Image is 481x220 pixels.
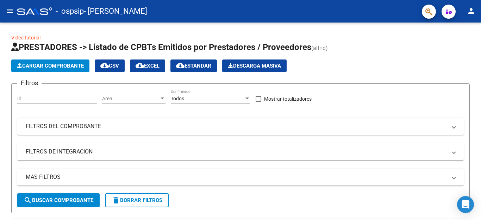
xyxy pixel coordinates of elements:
[56,4,84,19] span: - ospsip
[17,78,42,88] h3: Filtros
[6,7,14,15] mat-icon: menu
[222,59,287,72] app-download-masive: Descarga masiva de comprobantes (adjuntos)
[264,95,312,103] span: Mostrar totalizadores
[170,59,217,72] button: Estandar
[467,7,475,15] mat-icon: person
[176,63,211,69] span: Estandar
[100,61,109,70] mat-icon: cloud_download
[136,61,144,70] mat-icon: cloud_download
[17,63,84,69] span: Cargar Comprobante
[17,143,464,160] mat-expansion-panel-header: FILTROS DE INTEGRACION
[11,35,40,40] a: Video tutorial
[176,61,185,70] mat-icon: cloud_download
[105,193,169,207] button: Borrar Filtros
[228,63,281,69] span: Descarga Masiva
[95,59,125,72] button: CSV
[11,42,311,52] span: PRESTADORES -> Listado de CPBTs Emitidos por Prestadores / Proveedores
[84,4,147,19] span: - [PERSON_NAME]
[26,122,447,130] mat-panel-title: FILTROS DEL COMPROBANTE
[11,59,89,72] button: Cargar Comprobante
[17,118,464,135] mat-expansion-panel-header: FILTROS DEL COMPROBANTE
[24,196,32,205] mat-icon: search
[136,63,160,69] span: EXCEL
[130,59,165,72] button: EXCEL
[457,196,474,213] div: Open Intercom Messenger
[17,169,464,186] mat-expansion-panel-header: MAS FILTROS
[102,96,159,102] span: Area
[26,173,447,181] mat-panel-title: MAS FILTROS
[17,193,100,207] button: Buscar Comprobante
[26,148,447,156] mat-panel-title: FILTROS DE INTEGRACION
[100,63,119,69] span: CSV
[222,59,287,72] button: Descarga Masiva
[112,196,120,205] mat-icon: delete
[311,45,328,51] span: (alt+q)
[24,197,93,203] span: Buscar Comprobante
[112,197,162,203] span: Borrar Filtros
[171,96,184,101] span: Todos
